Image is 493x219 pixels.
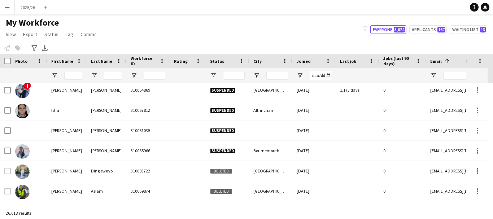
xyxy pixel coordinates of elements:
button: Applicants167 [409,25,447,34]
div: [PERSON_NAME] [47,121,87,140]
span: 13 [480,27,486,32]
span: Suspended [210,128,235,133]
div: 0 [379,161,426,181]
img: Khalid Aslam [15,185,30,199]
div: [PERSON_NAME] [47,181,87,201]
div: Dingiswayo [87,161,126,181]
div: [PERSON_NAME] [87,100,126,120]
span: Last job [340,58,356,64]
span: Deleted [210,168,232,174]
button: 2025/26 [15,0,41,14]
div: Bournemouth [249,141,292,161]
span: Photo [15,58,27,64]
a: Comms [78,30,100,39]
div: [DATE] [292,121,336,140]
input: Last Name Filter Input [104,71,122,80]
div: 0 [379,141,426,161]
span: First Name [51,58,73,64]
span: ! [24,82,31,89]
input: Workforce ID Filter Input [144,71,165,80]
div: [DATE] [292,181,336,201]
span: View [6,31,16,38]
span: Tag [66,31,73,38]
button: Everyone3,624 [370,25,406,34]
button: Open Filter Menu [430,72,437,79]
span: 3,624 [394,27,405,32]
span: Workforce ID [131,56,157,66]
div: Aslam [87,181,126,201]
div: [GEOGRAPHIC_DATA] [249,161,292,181]
button: Open Filter Menu [131,72,137,79]
span: My Workforce [6,17,59,28]
span: Rating [174,58,188,64]
div: [PERSON_NAME] [47,161,87,181]
span: Jobs (last 90 days) [383,56,413,66]
div: [PERSON_NAME] [87,80,126,100]
div: 310064869 [126,80,170,100]
div: Altrincham [249,100,292,120]
a: Tag [63,30,76,39]
app-action-btn: Export XLSX [40,44,49,52]
div: [GEOGRAPHIC_DATA] [249,181,292,201]
span: City [253,58,262,64]
span: Status [44,31,58,38]
span: Comms [80,31,97,38]
div: [DATE] [292,141,336,161]
button: Open Filter Menu [253,72,260,79]
a: Status [42,30,61,39]
div: 310061035 [126,121,170,140]
span: Suspended [210,148,235,154]
span: Suspended [210,108,235,113]
span: Last Name [91,58,112,64]
a: View [3,30,19,39]
div: 0 [379,80,426,100]
input: Row Selection is disabled for this row (unchecked) [4,188,11,194]
button: Open Filter Menu [297,72,303,79]
div: Isha [47,100,87,120]
img: ahmed mohammed [15,84,30,98]
span: Deleted [210,189,232,194]
span: Status [210,58,224,64]
button: Waiting list13 [450,25,487,34]
img: Isha Patel [15,104,30,118]
div: [PERSON_NAME] [87,141,126,161]
div: 0 [379,121,426,140]
input: Row Selection is disabled for this row (unchecked) [4,168,11,174]
app-action-btn: Advanced filters [30,44,39,52]
div: [DATE] [292,80,336,100]
img: Aseza Dingiswayo [15,165,30,179]
div: [PERSON_NAME] [47,141,87,161]
span: 167 [437,27,445,32]
button: Open Filter Menu [210,72,217,79]
button: Open Filter Menu [51,72,58,79]
span: Suspended [210,88,235,93]
div: 310083722 [126,161,170,181]
div: 1,173 days [336,80,379,100]
div: [DATE] [292,100,336,120]
div: 0 [379,181,426,201]
span: Export [23,31,37,38]
span: Email [430,58,442,64]
div: 310069874 [126,181,170,201]
div: 310065966 [126,141,170,161]
div: [DATE] [292,161,336,181]
span: Joined [297,58,311,64]
input: Joined Filter Input [310,71,331,80]
input: Status Filter Input [223,71,245,80]
div: [GEOGRAPHIC_DATA] [249,80,292,100]
div: 310067812 [126,100,170,120]
a: Export [20,30,40,39]
input: City Filter Input [266,71,288,80]
div: [PERSON_NAME] [87,121,126,140]
div: 0 [379,100,426,120]
img: Isabelle Carter [15,144,30,159]
button: Open Filter Menu [91,72,97,79]
div: [PERSON_NAME] [47,80,87,100]
input: First Name Filter Input [64,71,82,80]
